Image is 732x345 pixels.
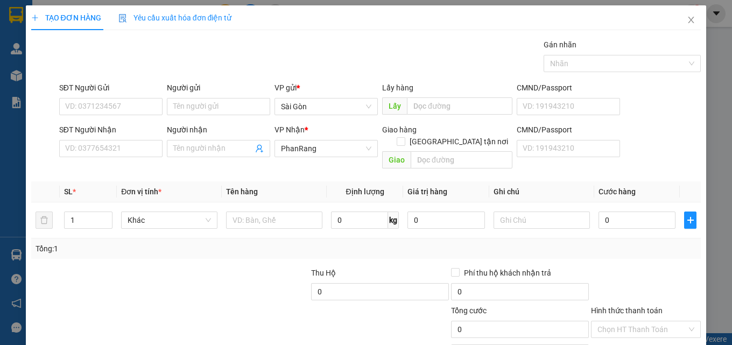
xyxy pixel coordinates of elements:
[684,212,696,229] button: plus
[676,5,706,36] button: Close
[118,14,127,23] img: icon
[451,306,487,315] span: Tổng cước
[388,212,399,229] span: kg
[407,212,485,229] input: 0
[382,83,413,92] span: Lấy hàng
[382,151,411,168] span: Giao
[407,187,447,196] span: Giá trị hàng
[64,187,73,196] span: SL
[274,82,378,94] div: VP gửi
[411,151,512,168] input: Dọc đường
[544,40,576,49] label: Gán nhãn
[489,181,594,202] th: Ghi chú
[517,124,620,136] div: CMND/Passport
[36,243,284,255] div: Tổng: 1
[494,212,590,229] input: Ghi Chú
[687,16,695,24] span: close
[685,216,696,224] span: plus
[382,125,417,134] span: Giao hàng
[121,187,161,196] span: Đơn vị tính
[405,136,512,147] span: [GEOGRAPHIC_DATA] tận nơi
[59,124,163,136] div: SĐT Người Nhận
[167,82,270,94] div: Người gửi
[311,269,336,277] span: Thu Hộ
[591,306,663,315] label: Hình thức thanh toán
[281,140,371,157] span: PhanRang
[281,98,371,115] span: Sài Gòn
[274,125,305,134] span: VP Nhận
[226,212,322,229] input: VD: Bàn, Ghế
[59,82,163,94] div: SĐT Người Gửi
[346,187,384,196] span: Định lượng
[460,267,555,279] span: Phí thu hộ khách nhận trả
[36,212,53,229] button: delete
[118,13,232,22] span: Yêu cầu xuất hóa đơn điện tử
[599,187,636,196] span: Cước hàng
[128,212,211,228] span: Khác
[226,187,258,196] span: Tên hàng
[167,124,270,136] div: Người nhận
[407,97,512,115] input: Dọc đường
[31,13,101,22] span: TẠO ĐƠN HÀNG
[517,82,620,94] div: CMND/Passport
[255,144,264,153] span: user-add
[31,14,39,22] span: plus
[382,97,407,115] span: Lấy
